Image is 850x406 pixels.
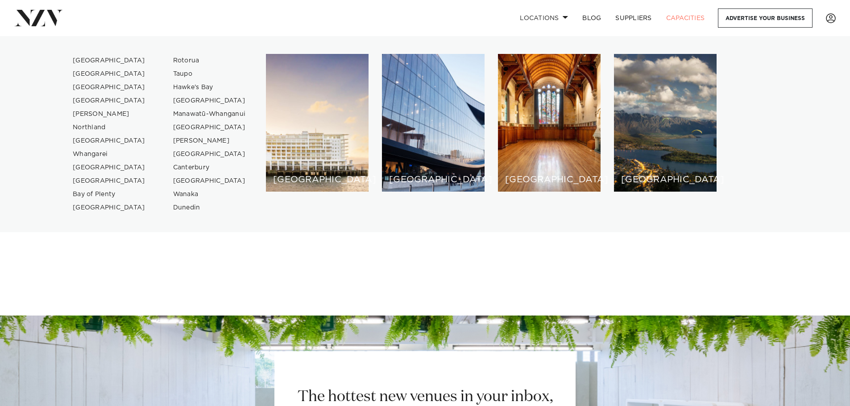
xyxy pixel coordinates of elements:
[718,8,813,28] a: Advertise your business
[659,8,712,28] a: Capacities
[166,54,253,67] a: Rotorua
[266,54,369,192] a: Auckland venues [GEOGRAPHIC_DATA]
[505,175,593,185] h6: [GEOGRAPHIC_DATA]
[166,201,253,214] a: Dunedin
[273,175,361,185] h6: [GEOGRAPHIC_DATA]
[166,174,253,188] a: [GEOGRAPHIC_DATA]
[66,201,153,214] a: [GEOGRAPHIC_DATA]
[66,174,153,188] a: [GEOGRAPHIC_DATA]
[66,121,153,134] a: Northland
[621,175,709,185] h6: [GEOGRAPHIC_DATA]
[614,54,717,192] a: Queenstown venues [GEOGRAPHIC_DATA]
[498,54,601,192] a: Christchurch venues [GEOGRAPHIC_DATA]
[166,161,253,174] a: Canterbury
[166,188,253,201] a: Wanaka
[166,107,253,121] a: Manawatū-Whanganui
[166,134,253,148] a: [PERSON_NAME]
[66,94,153,107] a: [GEOGRAPHIC_DATA]
[66,161,153,174] a: [GEOGRAPHIC_DATA]
[166,67,253,81] a: Taupo
[575,8,608,28] a: BLOG
[166,81,253,94] a: Hawke's Bay
[608,8,659,28] a: SUPPLIERS
[66,81,153,94] a: [GEOGRAPHIC_DATA]
[66,67,153,81] a: [GEOGRAPHIC_DATA]
[14,10,63,26] img: nzv-logo.png
[389,175,477,185] h6: [GEOGRAPHIC_DATA]
[166,121,253,134] a: [GEOGRAPHIC_DATA]
[66,54,153,67] a: [GEOGRAPHIC_DATA]
[166,148,253,161] a: [GEOGRAPHIC_DATA]
[382,54,485,192] a: Wellington venues [GEOGRAPHIC_DATA]
[513,8,575,28] a: Locations
[66,134,153,148] a: [GEOGRAPHIC_DATA]
[66,107,153,121] a: [PERSON_NAME]
[66,148,153,161] a: Whangarei
[66,188,153,201] a: Bay of Plenty
[166,94,253,107] a: [GEOGRAPHIC_DATA]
